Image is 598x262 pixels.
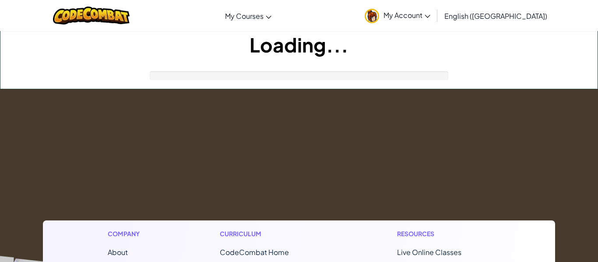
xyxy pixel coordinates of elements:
a: About [108,248,128,257]
span: My Courses [225,11,264,21]
a: My Account [360,2,435,29]
a: My Courses [221,4,276,28]
a: Live Online Classes [397,248,461,257]
span: CodeCombat Home [220,248,289,257]
h1: Resources [397,229,490,238]
h1: Loading... [0,31,598,58]
span: English ([GEOGRAPHIC_DATA]) [444,11,547,21]
img: CodeCombat logo [53,7,130,24]
h1: Company [108,229,148,238]
span: My Account [383,10,430,20]
img: avatar [365,9,379,23]
h1: Curriculum [220,229,326,238]
a: English ([GEOGRAPHIC_DATA]) [440,4,552,28]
